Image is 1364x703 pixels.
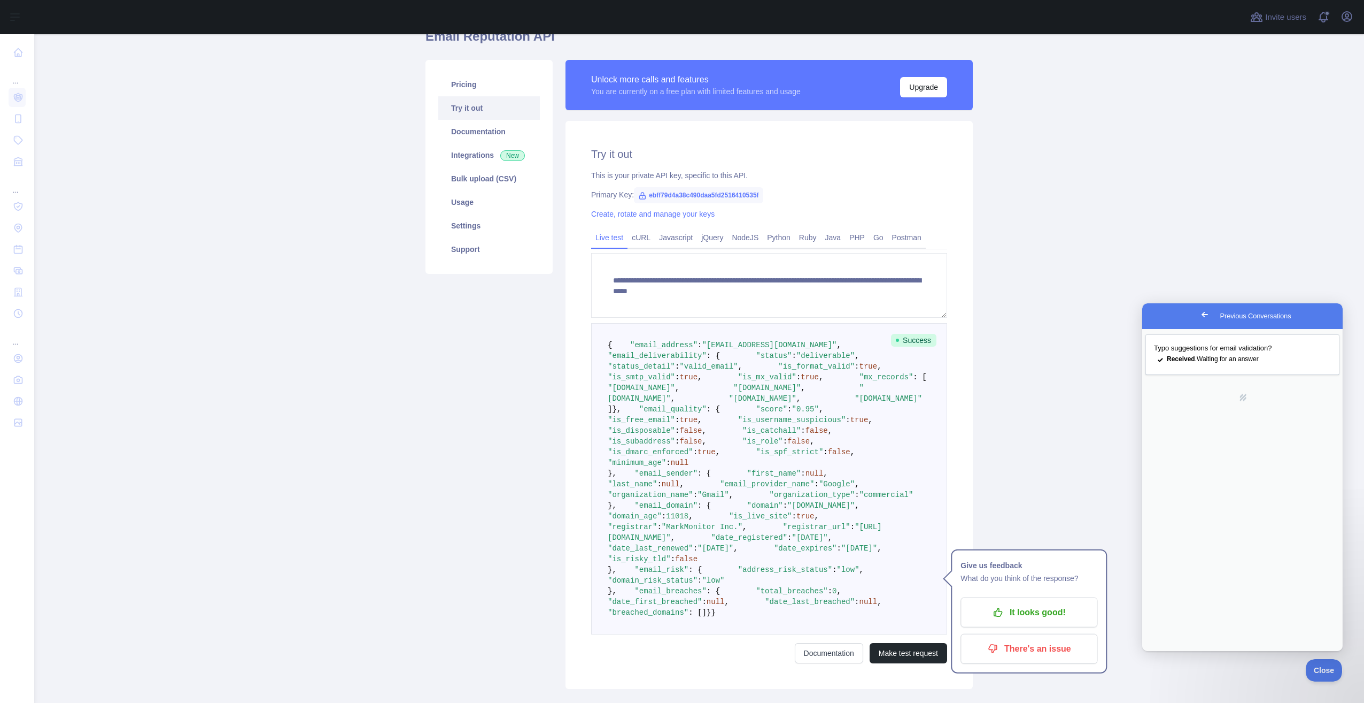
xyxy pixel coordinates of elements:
button: Make test request [870,643,947,663]
span: "domain" [747,501,782,510]
span: , [675,384,679,392]
span: : [675,426,679,435]
span: , [828,426,832,435]
span: : [823,448,827,456]
p: It looks good! [968,603,1089,622]
p: There's an issue [968,640,1089,658]
span: , [738,362,742,371]
span: : [697,576,702,585]
span: "low" [702,576,724,585]
span: false [787,437,810,446]
span: : [832,566,836,574]
a: Documentation [438,120,540,143]
span: : [657,523,661,531]
span: , [688,512,693,521]
span: "is_disposable" [608,426,675,435]
span: null [805,469,824,478]
span: "[DOMAIN_NAME]" [729,394,796,403]
span: "is_subaddress" [608,437,675,446]
iframe: Help Scout Beacon - Live Chat, Contact Form, and Knowledge Base [1142,303,1343,651]
span: : [675,362,679,371]
span: , [837,587,841,595]
a: Bulk upload (CSV) [438,167,540,190]
a: Settings [438,214,540,238]
span: "minimum_age" [608,459,666,467]
span: "is_role" [742,437,783,446]
span: : [815,480,819,488]
span: : [850,523,855,531]
span: "is_live_site" [729,512,792,521]
span: "[DATE]" [792,533,827,542]
span: "first_name" [747,469,801,478]
span: }, [608,566,617,574]
button: Upgrade [900,77,947,97]
a: PHP [845,229,869,246]
span: "is_format_valid" [778,362,855,371]
span: : [855,598,859,606]
span: : [666,459,670,467]
span: , [697,373,702,381]
span: , [742,523,747,531]
span: "organization_name" [608,491,693,499]
span: : [675,373,679,381]
span: , [679,480,684,488]
span: "email_domain" [634,501,697,510]
span: : [787,405,792,414]
span: true [801,373,819,381]
span: "date_last_renewed" [608,544,693,553]
span: "[DATE]" [697,544,733,553]
span: true [697,448,716,456]
span: : { [707,587,720,595]
a: Ruby [795,229,821,246]
span: "Gmail" [697,491,729,499]
span: "0.95" [792,405,819,414]
span: "email_breaches" [634,587,706,595]
span: "last_name" [608,480,657,488]
div: ... [9,173,26,195]
span: , [877,362,881,371]
span: , [855,501,859,510]
span: "is_spf_strict" [756,448,823,456]
a: Usage [438,190,540,214]
span: "date_expires" [774,544,837,553]
span: true [850,416,869,424]
span: "email_address" [630,341,697,349]
span: null [662,480,680,488]
span: "total_breaches" [756,587,827,595]
span: , [702,426,706,435]
span: : { [697,469,711,478]
span: : [693,491,697,499]
span: , [702,437,706,446]
span: , [716,448,720,456]
span: }, [608,501,617,510]
span: : [837,544,841,553]
span: true [796,512,815,521]
span: "[DOMAIN_NAME]" [733,384,801,392]
span: "[DOMAIN_NAME]" [608,384,675,392]
span: "deliverable" [796,352,855,360]
span: "is_dmarc_enforced" [608,448,693,456]
span: }, [612,405,621,414]
span: "email_quality" [639,405,707,414]
a: Python [763,229,795,246]
span: , [837,341,841,349]
span: "is_smtp_valid" [608,373,675,381]
span: : [] [688,608,707,617]
span: , [850,448,855,456]
span: } [711,608,715,617]
h1: Email Reputation API [425,28,973,54]
span: , [697,416,702,424]
span: { [608,341,612,349]
span: , [877,544,881,553]
a: Create, rotate and manage your keys [591,210,715,218]
a: Documentation [795,643,863,663]
span: "[DOMAIN_NAME]" [787,501,855,510]
a: Java [821,229,846,246]
span: "date_registered" [711,533,787,542]
span: : [783,501,787,510]
p: What do you think of the response? [960,572,1097,585]
span: Success [891,334,936,347]
div: You are currently on a free plan with limited features and usage [591,86,801,97]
